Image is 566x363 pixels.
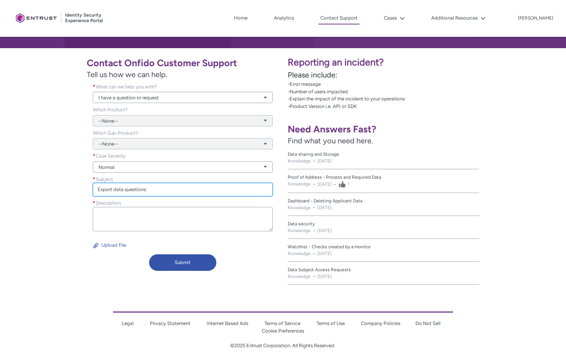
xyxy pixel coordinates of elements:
[93,83,96,91] span: required
[93,199,96,207] span: required
[317,273,332,280] lightning-formatted-date-time: [DATE]
[122,320,134,326] a: Legal
[288,136,373,145] span: Find what you need here.
[93,183,273,196] input: required
[288,80,562,110] p: -Error message -Number of users impacted -Explain the impact of the incident to your operations -...
[96,153,126,159] span: Case Severity
[317,158,332,164] lightning-formatted-date-time: [DATE]
[429,12,488,24] button: Additional Resources
[288,243,480,250] a: Watchlist - Checks created by a monitor
[93,161,273,173] a: Normal
[518,16,553,21] p: [PERSON_NAME]
[272,12,296,24] a: Analytics, opens in new tab
[93,107,128,112] span: Which Product?
[93,207,273,231] textarea: required
[149,254,216,271] button: Submit
[262,328,304,334] a: Cookie Preferences
[288,250,311,257] li: Knowledge
[288,181,311,188] li: Knowledge
[96,84,157,90] span: What can we help you with?
[232,12,249,24] a: Home
[288,55,562,70] p: Reporting an incident?
[382,12,407,24] button: Cases
[113,342,453,349] p: ©2025 Entrust Corporation. All Rights Reserved.
[288,123,480,135] h1: Need Answers Fast?
[150,320,190,326] a: Privacy Statement
[288,197,480,204] a: Dashboard - Deleting Applicant Data
[288,69,562,80] p: Please include:
[317,250,332,257] lightning-formatted-date-time: [DATE]
[317,204,332,211] lightning-formatted-date-time: [DATE]
[318,12,359,24] a: Contact Support
[93,130,138,136] span: Which Sub-Product?
[93,152,96,160] span: required
[288,273,311,280] li: Knowledge
[288,151,480,158] a: Data sharing and Storage
[317,320,345,326] a: Terms of Use
[347,181,349,188] span: 1
[96,200,121,206] span: Description
[288,158,311,164] li: Knowledge
[288,266,480,273] a: Data Subject Access Requests
[264,320,300,326] a: Terms of Service
[96,176,113,182] span: Subject
[317,227,332,234] lightning-formatted-date-time: [DATE]
[87,69,279,80] span: Tell us how we can help.
[288,204,311,211] li: Knowledge
[93,239,127,251] button: Upload File
[518,14,554,21] button: User Profile Ben S.
[415,320,441,326] a: Do Not Sell
[288,227,311,234] li: Knowledge
[361,320,400,326] a: Company Policies
[317,181,332,188] lightning-formatted-date-time: [DATE]
[288,174,480,181] a: Proof of Address - Process and Required Data
[207,320,248,326] a: Internet Based Ads
[87,57,279,69] h1: Contact Onfido Customer Support
[288,220,480,227] a: Data security
[93,176,96,183] span: required
[93,92,273,103] a: I have a question or request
